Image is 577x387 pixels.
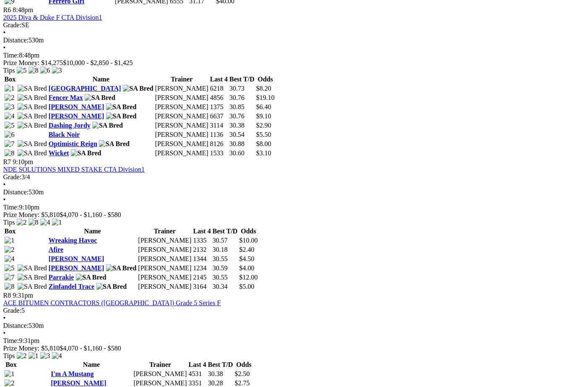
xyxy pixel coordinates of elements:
a: ACE BITUMEN CONTRACTORS ([GEOGRAPHIC_DATA]) Grade 5 Series F [3,299,221,306]
td: [PERSON_NAME] [138,282,192,291]
div: Prize Money: $14,275 [3,59,574,67]
img: 4 [5,255,15,263]
td: 30.59 [212,264,238,272]
td: 30.38 [208,370,234,378]
span: $19.10 [256,94,275,101]
th: Last 4 [188,361,207,369]
td: 1335 [193,236,211,245]
img: 3 [5,103,15,111]
a: Dashing Jordy [49,122,91,129]
td: [PERSON_NAME] [138,236,192,245]
span: Grade: [3,307,22,314]
td: 2145 [193,273,211,282]
td: 1375 [210,103,228,111]
img: 7 [5,274,15,281]
img: 4 [52,352,62,360]
a: [GEOGRAPHIC_DATA] [49,85,121,92]
img: 2 [5,246,15,254]
span: Distance: [3,322,29,329]
img: SA Bred [92,122,123,129]
span: R7 [3,158,11,165]
td: [PERSON_NAME] [138,273,192,282]
div: 3/4 [3,173,574,181]
td: 30.88 [229,140,255,148]
div: Prize Money: $5,810 [3,211,574,219]
td: 1533 [210,149,228,157]
a: I'm A Mustang [51,370,94,377]
div: 530m [3,188,574,196]
img: SA Bred [18,283,47,290]
a: Fencer Max [49,94,83,101]
td: [PERSON_NAME] [138,255,192,263]
th: Best T/D [212,227,238,235]
img: SA Bred [76,274,107,281]
img: SA Bred [71,149,101,157]
td: 30.34 [212,282,238,291]
img: SA Bred [85,94,115,102]
td: 3114 [210,121,228,130]
img: SA Bred [18,264,47,272]
td: [PERSON_NAME] [155,140,209,148]
span: Box [5,76,16,83]
td: [PERSON_NAME] [155,103,209,111]
span: $4,070 - $1,160 - $580 [60,211,122,218]
a: Black Noir [49,131,80,138]
a: [PERSON_NAME] [49,112,104,120]
th: Odds [234,361,254,369]
img: 1 [5,237,15,244]
span: $12.00 [239,274,258,281]
td: 30.76 [229,94,255,102]
td: 8126 [210,140,228,148]
div: 530m [3,322,574,329]
a: Wreaking Havoc [49,237,97,244]
td: 30.60 [229,149,255,157]
td: [PERSON_NAME] [138,264,192,272]
td: 1344 [193,255,211,263]
a: 2025 Diva & Duke F CTA Division1 [3,14,102,21]
img: 3 [40,352,50,360]
td: 6637 [210,112,228,120]
img: 8 [5,149,15,157]
div: 8:48pm [3,52,574,59]
th: Best T/D [229,75,255,84]
img: 2 [17,219,27,226]
img: 8 [5,283,15,290]
a: Zinfandel Trace [49,283,94,290]
td: 4531 [188,370,207,378]
td: 6218 [210,84,228,93]
span: $8.20 [256,85,271,92]
div: 530m [3,37,574,44]
span: $2.90 [256,122,271,129]
img: 3 [52,67,62,74]
span: $10.00 [239,237,258,244]
span: $2.50 [235,370,250,377]
th: Name [51,361,133,369]
td: 30.38 [229,121,255,130]
th: Odds [239,227,258,235]
span: $9.10 [256,112,271,120]
td: 30.57 [212,236,238,245]
img: 8 [29,219,39,226]
span: $4,070 - $1,160 - $580 [60,345,122,352]
th: Trainer [133,361,187,369]
span: Time: [3,204,19,211]
td: [PERSON_NAME] [155,131,209,139]
span: Tips [3,219,15,226]
img: 1 [5,370,15,378]
img: SA Bred [123,85,153,92]
th: Best T/D [208,361,234,369]
span: $8.00 [256,140,271,147]
a: Optimistic Reign [49,140,97,147]
td: 30.73 [229,84,255,93]
span: 8:48pm [13,6,34,13]
td: [PERSON_NAME] [155,94,209,102]
img: SA Bred [18,94,47,102]
a: NDE SOLUTIONS MIXED STAKE CTA Division1 [3,166,145,173]
span: Time: [3,337,19,344]
th: Name [48,227,137,235]
a: [PERSON_NAME] [49,264,104,272]
td: 3164 [193,282,211,291]
span: • [3,314,6,322]
span: Grade: [3,21,22,29]
img: SA Bred [96,283,127,290]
